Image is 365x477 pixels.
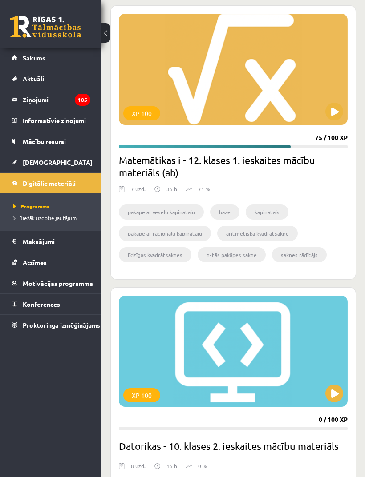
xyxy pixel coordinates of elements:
a: Biežāk uzdotie jautājumi [13,214,93,222]
legend: Maksājumi [23,231,90,252]
span: Programma [13,203,50,210]
a: Informatīvie ziņojumi [12,110,90,131]
div: XP 100 [123,106,160,120]
span: Konferences [23,300,60,308]
li: pakāpe ar racionālu kāpinātāju [119,226,211,241]
span: [DEMOGRAPHIC_DATA] [23,158,93,166]
div: 8 uzd. [131,462,146,475]
a: Motivācijas programma [12,273,90,293]
div: 7 uzd. [131,185,146,198]
a: Digitālie materiāli [12,173,90,193]
a: Aktuāli [12,68,90,89]
a: Sākums [12,48,90,68]
div: XP 100 [123,388,160,402]
a: Programma [13,202,93,210]
a: Atzīmes [12,252,90,273]
h2: Matemātikas i - 12. klases 1. ieskaites mācību materiāls (ab) [119,154,348,179]
li: aritmētiskā kvadrātsakne [217,226,298,241]
li: bāze [210,204,239,220]
legend: Informatīvie ziņojumi [23,110,90,131]
span: Mācību resursi [23,137,66,145]
h2: Datorikas - 10. klases 2. ieskaites mācību materiāls [119,436,348,456]
a: Mācību resursi [12,131,90,152]
span: Proktoringa izmēģinājums [23,321,100,329]
a: [DEMOGRAPHIC_DATA] [12,152,90,172]
p: 0 % [198,462,207,470]
p: 71 % [198,185,210,193]
li: līdzīgas kvadrātsaknes [119,247,191,262]
p: 15 h [166,462,177,470]
legend: Ziņojumi [23,89,90,110]
span: Digitālie materiāli [23,179,76,187]
li: pakāpe ar veselu kāpinātāju [119,204,204,220]
span: Atzīmes [23,258,47,266]
a: Konferences [12,294,90,314]
li: n-tās pakāpes sakne [198,247,266,262]
li: saknes rādītājs [272,247,327,262]
span: Sākums [23,54,45,62]
i: 185 [75,94,90,106]
a: Proktoringa izmēģinājums [12,315,90,335]
a: Ziņojumi185 [12,89,90,110]
span: Biežāk uzdotie jautājumi [13,214,78,221]
p: 35 h [166,185,177,193]
span: Motivācijas programma [23,279,93,287]
a: Rīgas 1. Tālmācības vidusskola [10,16,81,38]
li: kāpinātājs [246,204,288,220]
span: Aktuāli [23,75,44,83]
a: Maksājumi [12,231,90,252]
